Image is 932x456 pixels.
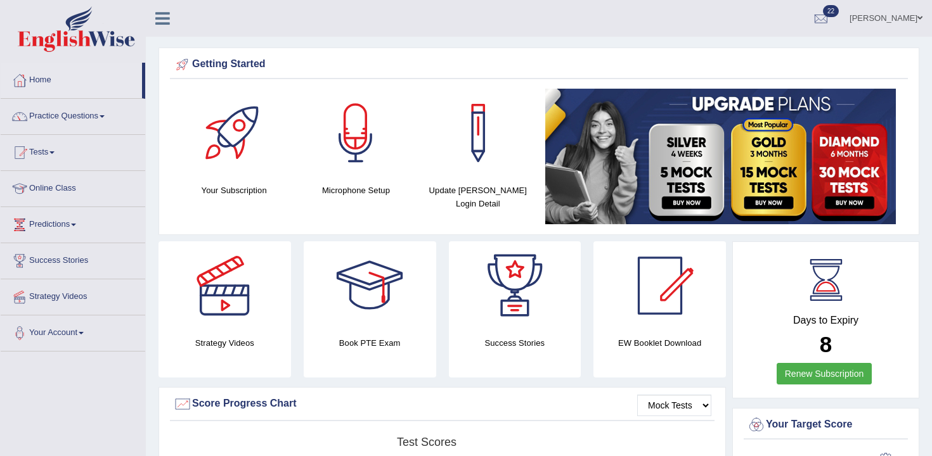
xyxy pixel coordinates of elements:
[545,89,896,224] img: small5.jpg
[449,336,581,350] h4: Success Stories
[424,184,533,210] h4: Update [PERSON_NAME] Login Detail
[304,336,436,350] h4: Book PTE Exam
[820,332,832,357] b: 8
[1,171,145,203] a: Online Class
[1,135,145,167] a: Tests
[1,99,145,130] a: Practice Questions
[823,5,839,17] span: 22
[1,63,142,94] a: Home
[747,415,905,434] div: Your Target Score
[1,315,145,347] a: Your Account
[1,279,145,311] a: Strategy Videos
[747,315,905,326] h4: Days to Expiry
[173,395,711,414] div: Score Progress Chart
[1,207,145,239] a: Predictions
[1,243,145,275] a: Success Stories
[173,55,905,74] div: Getting Started
[777,363,872,384] a: Renew Subscription
[593,336,726,350] h4: EW Booklet Download
[159,336,291,350] h4: Strategy Videos
[179,184,288,197] h4: Your Subscription
[397,436,456,448] tspan: Test scores
[301,184,410,197] h4: Microphone Setup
